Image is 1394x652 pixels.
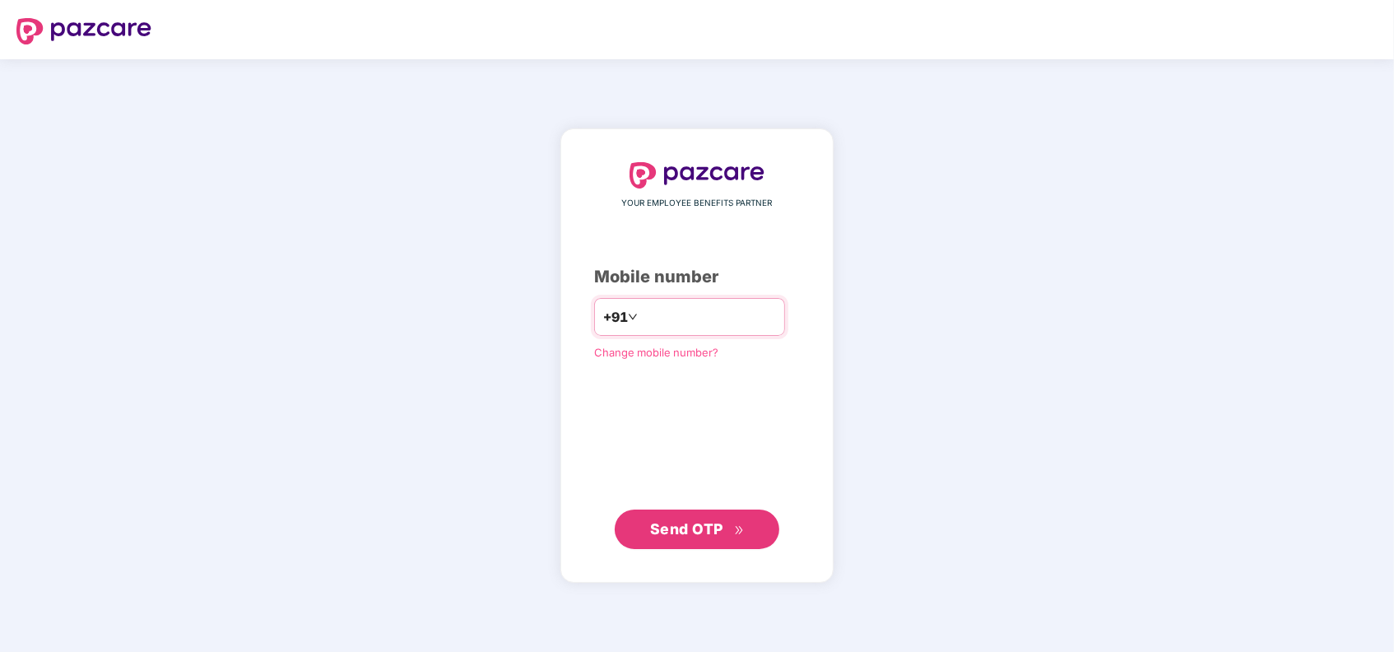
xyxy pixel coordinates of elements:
span: down [628,312,638,322]
span: double-right [734,525,745,536]
button: Send OTPdouble-right [615,510,779,549]
a: Change mobile number? [594,346,718,359]
div: Mobile number [594,264,800,290]
span: YOUR EMPLOYEE BENEFITS PARTNER [622,197,773,210]
span: Send OTP [650,520,723,538]
img: logo [630,162,764,189]
span: +91 [603,307,628,328]
img: logo [16,18,151,44]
